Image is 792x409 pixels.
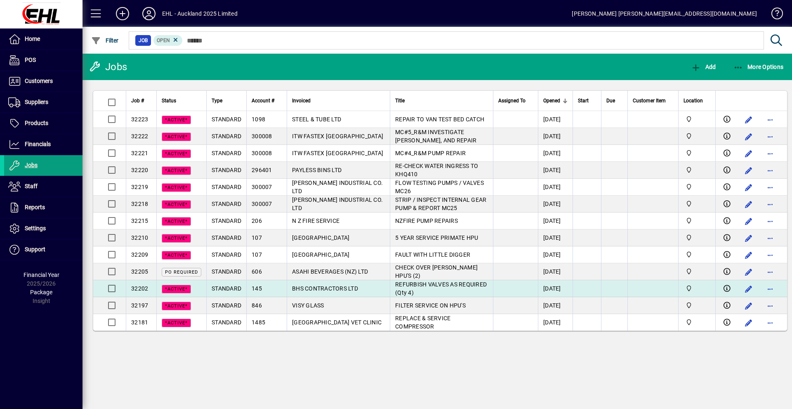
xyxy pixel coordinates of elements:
td: [DATE] [538,145,573,162]
span: Settings [25,225,46,232]
span: Due [606,96,615,105]
span: Support [25,246,45,253]
td: [DATE] [538,128,573,145]
span: 107 [252,251,262,258]
button: Add [689,59,718,74]
button: Add [109,6,136,21]
span: RE-CHECK WATER INGRESS TO KHQ410 [395,163,478,177]
span: BHS CONTRACTORS LTD [292,285,358,292]
span: EHL AUCKLAND [684,216,710,225]
button: More options [764,181,777,194]
span: Status [162,96,176,105]
span: 206 [252,218,262,224]
button: More options [764,316,777,329]
span: STANDARD [212,218,241,224]
span: ASAHI BEVERAGES (NZ) LTD [292,268,368,275]
span: EHL AUCKLAND [684,165,710,175]
span: Package [30,289,52,296]
a: Suppliers [4,92,82,113]
span: REFURBISH VALVES AS REQUIRED (Qty 4) [395,281,487,296]
button: Filter [89,33,121,48]
span: 32223 [131,116,148,123]
span: POS [25,57,36,63]
span: FLOW TESTING PUMPS / VALVES MC26 [395,180,484,194]
span: STANDARD [212,201,241,207]
span: 300008 [252,133,272,139]
span: 32215 [131,218,148,224]
span: Invoiced [292,96,311,105]
span: Location [684,96,703,105]
a: Settings [4,218,82,239]
span: EHL AUCKLAND [684,233,710,242]
span: Title [395,96,405,105]
div: Account # [252,96,282,105]
div: Job # [131,96,151,105]
span: Job # [131,96,144,105]
span: VISY GLASS [292,302,324,309]
button: Edit [742,181,755,194]
button: More options [764,113,777,126]
button: Edit [742,248,755,262]
span: STRIP / INSPECT INTERNAL GEAR PUMP & REPORT MC25 [395,196,486,211]
span: 32209 [131,251,148,258]
span: PO REQUIRED [165,270,198,275]
button: More options [764,265,777,279]
a: POS [4,50,82,71]
span: STANDARD [212,150,241,156]
td: [DATE] [538,162,573,179]
span: 606 [252,268,262,275]
span: 32210 [131,234,148,241]
span: Assigned To [498,96,526,105]
span: Financial Year [24,272,59,278]
span: EHL AUCKLAND [684,132,710,141]
span: NZFIRE PUMP REPAIRS [395,218,458,224]
span: ITW FASTEX [GEOGRAPHIC_DATA] [292,150,383,156]
td: [DATE] [538,213,573,229]
span: FAULT WITH LITTLE DIGGER [395,251,470,258]
div: Assigned To [498,96,533,105]
div: Opened [543,96,568,105]
span: STANDARD [212,302,241,309]
span: EHL AUCKLAND [684,250,710,259]
span: Customer Item [633,96,666,105]
span: 32218 [131,201,148,207]
span: Reports [25,204,45,210]
button: More options [764,215,777,228]
button: More options [764,299,777,312]
span: 5 YEAR SERVICE PRIMATE HPU [395,234,478,241]
td: [DATE] [538,229,573,246]
span: Jobs [25,162,38,168]
td: [DATE] [538,263,573,280]
span: [GEOGRAPHIC_DATA] [292,234,349,241]
span: Opened [543,96,560,105]
span: FILTER SERVICE ON HPU'S [395,302,466,309]
span: 32222 [131,133,148,139]
span: Products [25,120,48,126]
span: 300008 [252,150,272,156]
span: EHL AUCKLAND [684,301,710,310]
span: Job [139,36,148,45]
span: ITW FASTEX [GEOGRAPHIC_DATA] [292,133,383,139]
span: STANDARD [212,251,241,258]
a: Products [4,113,82,134]
div: Invoiced [292,96,385,105]
span: [GEOGRAPHIC_DATA] VET CLINIC [292,319,382,326]
div: Jobs [89,60,127,73]
span: Suppliers [25,99,48,105]
span: STANDARD [212,167,241,173]
span: Open [157,38,170,43]
span: STANDARD [212,133,241,139]
div: [PERSON_NAME] [PERSON_NAME][EMAIL_ADDRESS][DOMAIN_NAME] [572,7,757,20]
button: Edit [742,215,755,228]
button: More Options [731,59,786,74]
a: Staff [4,176,82,197]
button: Edit [742,130,755,143]
span: Customers [25,78,53,84]
button: Edit [742,282,755,296]
span: STANDARD [212,184,241,190]
td: [DATE] [538,297,573,314]
span: REPAIR TO VAN TEST BED CATCH [395,116,484,123]
button: Edit [742,265,755,279]
a: Support [4,239,82,260]
button: Edit [742,147,755,160]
